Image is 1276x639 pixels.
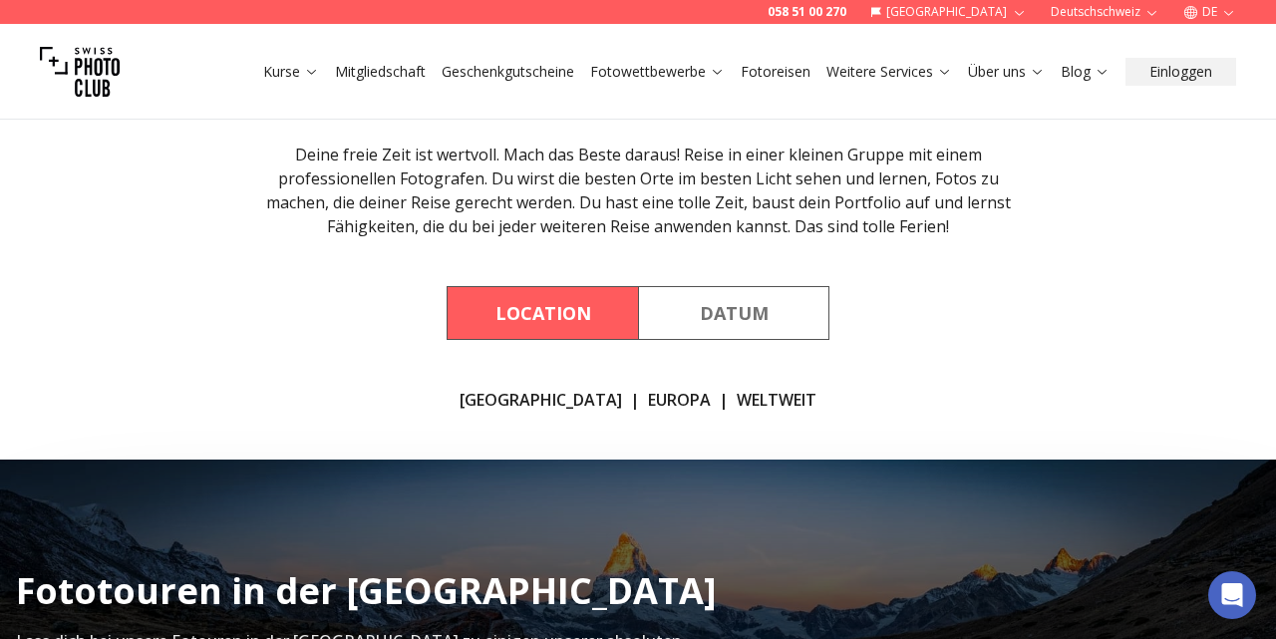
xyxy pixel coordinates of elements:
[826,62,952,82] a: Weitere Services
[768,4,846,20] a: 058 51 00 270
[648,388,711,412] a: EUROPA
[263,62,319,82] a: Kurse
[737,388,816,412] a: WELTWEIT
[1053,58,1117,86] button: Blog
[1208,571,1256,619] div: Open Intercom Messenger
[638,286,829,340] button: By Date
[582,58,733,86] button: Fotowettbewerbe
[818,58,960,86] button: Weitere Services
[1061,62,1110,82] a: Blog
[434,58,582,86] button: Geschenkgutscheine
[16,571,717,611] h2: Fototouren in der [GEOGRAPHIC_DATA]
[733,58,818,86] button: Fotoreisen
[590,62,725,82] a: Fotowettbewerbe
[1125,58,1236,86] button: Einloggen
[741,62,810,82] a: Fotoreisen
[460,388,816,412] div: | |
[460,388,622,412] a: [GEOGRAPHIC_DATA]
[968,62,1045,82] a: Über uns
[447,286,829,340] div: Course filter
[40,32,120,112] img: Swiss photo club
[442,62,574,82] a: Geschenkgutscheine
[255,143,1021,238] div: Deine freie Zeit ist wertvoll. Mach das Beste daraus! Reise in einer kleinen Gruppe mit einem pro...
[335,62,426,82] a: Mitgliedschaft
[327,58,434,86] button: Mitgliedschaft
[255,58,327,86] button: Kurse
[960,58,1053,86] button: Über uns
[447,286,638,340] button: By Location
